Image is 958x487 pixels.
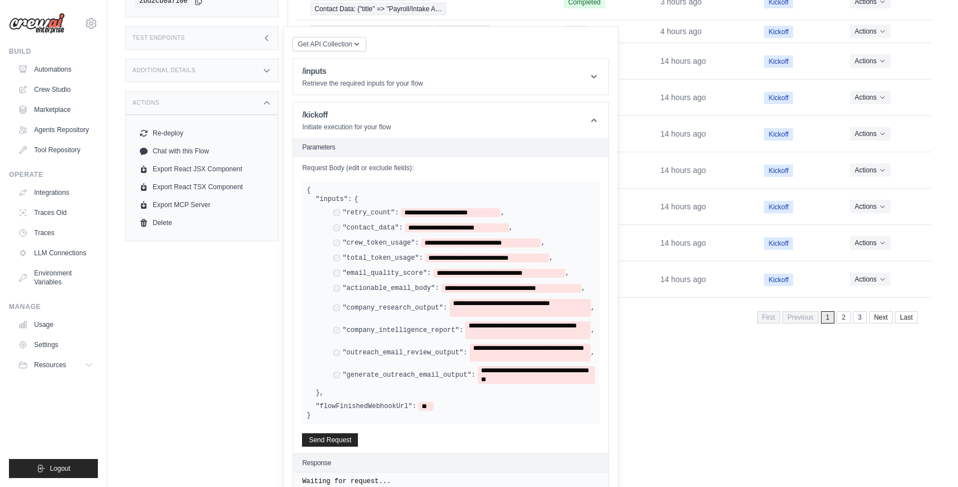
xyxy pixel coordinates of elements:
a: Delete [135,214,269,232]
time: September 21, 2025 at 23:26 CDT [660,93,706,102]
a: Marketplace [13,101,98,119]
a: Usage [13,316,98,334]
a: Agents Repository [13,121,98,139]
h2: Parameters [302,143,600,152]
button: Actions for execution [850,200,890,213]
span: , [549,254,553,263]
h3: Actions [133,100,159,106]
button: Actions for execution [850,236,890,250]
span: Kickoff [764,26,793,38]
div: Manage [9,302,98,311]
time: September 21, 2025 at 23:26 CDT [660,202,706,211]
label: "flowFinishedWebhookUrl": [315,402,416,411]
button: Send Request [302,433,358,447]
div: Operate [9,170,98,179]
span: 1 [821,311,835,324]
span: Kickoff [764,55,793,68]
button: Re-deploy [135,124,269,142]
a: Settings [13,336,98,354]
span: Kickoff [764,165,793,177]
h3: Test Endpoints [133,35,185,41]
span: , [591,303,595,312]
button: Actions for execution [850,25,890,38]
label: Request Body (edit or exclude fields): [302,163,600,172]
label: "retry_count": [342,208,399,217]
span: } [315,388,319,397]
button: Actions for execution [850,273,890,286]
a: Last [895,311,918,324]
a: 3 [853,311,867,324]
span: Resources [34,360,66,369]
a: 2 [837,311,851,324]
img: Logo [9,13,65,34]
time: September 22, 2025 at 10:11 CDT [660,27,702,36]
span: Kickoff [764,128,793,141]
span: Kickoff [764,92,793,104]
h1: /kickoff [302,109,391,120]
span: Get API Collection [298,40,352,49]
span: Id: 4fca60ba-b929-4f28-b4a3-eb196… [310,25,432,38]
span: Error [564,26,588,38]
a: Tool Repository [13,141,98,159]
label: "outreach_email_review_output": [342,348,467,357]
label: "inputs": [315,195,352,204]
p: Retrieve the required inputs for your flow [302,79,423,88]
label: "company_research_output": [342,303,447,312]
label: "total_token_usage": [342,254,423,263]
h3: Additional Details [133,67,195,74]
button: Actions for execution [850,163,890,177]
a: Environment Variables [13,264,98,291]
button: Logout [9,459,98,478]
a: Export React TSX Component [135,178,269,196]
a: Traces [13,224,98,242]
span: Kickoff [764,274,793,286]
button: Get API Collection [292,37,366,51]
span: , [591,348,594,357]
button: Actions for execution [850,91,890,104]
time: September 21, 2025 at 23:26 CDT [660,275,706,284]
label: "contact_data": [342,223,403,232]
span: , [541,238,545,247]
button: Actions for execution [850,127,890,141]
a: Automations [13,60,98,78]
p: Initiate execution for your flow [302,123,391,132]
label: "crew_token_usage": [342,238,419,247]
time: September 21, 2025 at 23:26 CDT [660,238,706,247]
a: Export React JSX Component [135,160,269,178]
label: "generate_outreach_email_output": [342,371,475,380]
span: , [582,284,586,293]
button: Resources [13,356,98,374]
pre: Waiting for request... [302,477,600,486]
span: Previous [782,311,819,324]
button: Actions for execution [850,54,890,68]
label: "email_quality_score": [342,269,431,278]
a: Export MCP Server [135,196,269,214]
span: Logout [50,464,70,473]
a: LLM Connections [13,244,98,262]
span: { [354,195,358,204]
a: Chat with this Flow [135,142,269,160]
span: , [591,326,594,335]
h2: Response [302,458,331,467]
span: , [320,388,324,397]
span: Kickoff [764,237,793,250]
span: } [306,411,310,419]
nav: Pagination [757,311,918,324]
a: Crew Studio [13,81,98,99]
span: , [509,223,513,232]
time: September 21, 2025 at 23:26 CDT [660,166,706,175]
a: Traces Old [13,204,98,222]
time: September 21, 2025 at 23:26 CDT [660,57,706,65]
span: , [565,269,569,278]
span: Contact Data: {} [435,25,490,38]
span: Kickoff [764,201,793,213]
time: September 21, 2025 at 23:26 CDT [660,129,706,138]
div: Build [9,47,98,56]
span: { [306,186,310,194]
a: View execution details for Id [310,25,537,38]
a: Integrations [13,184,98,202]
label: "company_intelligence_report": [342,326,463,335]
h1: /inputs [302,65,423,77]
label: "actionable_email_body": [342,284,439,293]
span: , [501,208,504,217]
